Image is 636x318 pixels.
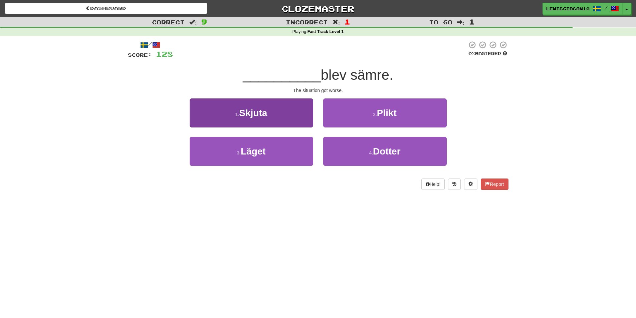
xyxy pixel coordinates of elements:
[323,137,447,166] button: 4.Dotter
[546,6,590,12] span: lewisgibson10
[421,179,445,190] button: Help!
[429,19,452,25] span: To go
[468,51,475,56] span: 0 %
[217,3,419,14] a: Clozemaster
[189,19,197,25] span: :
[448,179,461,190] button: Round history (alt+y)
[321,67,393,83] span: blev sämre.
[543,3,623,15] a: lewisgibson10 /
[5,3,207,14] a: Dashboard
[152,19,185,25] span: Correct
[243,67,321,83] span: __________
[128,41,173,49] div: /
[237,150,241,155] small: 3 .
[201,18,207,26] span: 9
[469,18,475,26] span: 1
[604,5,608,10] span: /
[307,29,344,34] strong: Fast Track Level 1
[345,18,350,26] span: 1
[190,98,313,127] button: 1.Skjuta
[235,112,239,117] small: 1 .
[241,146,266,156] span: Läget
[128,87,508,94] div: The situation got worse.
[286,19,328,25] span: Incorrect
[481,179,508,190] button: Report
[467,51,508,57] div: Mastered
[190,137,313,166] button: 3.Läget
[373,146,400,156] span: Dotter
[128,52,152,58] span: Score:
[333,19,340,25] span: :
[457,19,464,25] span: :
[323,98,447,127] button: 2.Plikt
[156,50,173,58] span: 128
[373,112,377,117] small: 2 .
[239,108,267,118] span: Skjuta
[369,150,373,155] small: 4 .
[377,108,397,118] span: Plikt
